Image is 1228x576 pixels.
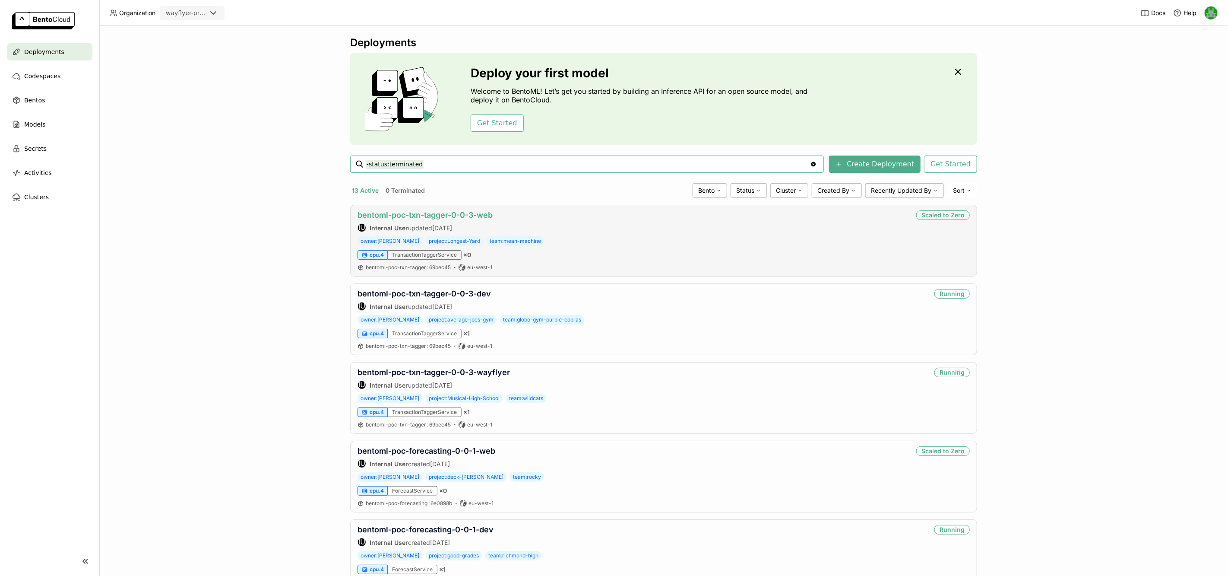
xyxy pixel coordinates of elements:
div: IU [358,381,366,389]
a: bentoml-poc-txn-tagger-0-0-3-web [358,210,493,220]
div: Internal User [358,302,366,311]
a: bentoml-poc-txn-tagger-0-0-3-dev [358,289,491,298]
span: bentoml-poc-forecasting 6e0898b [366,500,452,506]
div: Help [1173,9,1196,17]
div: Status [731,183,767,198]
p: Welcome to BentoML! Let’s get you started by building an Inference API for an open source model, ... [471,87,812,104]
span: Recently Updated By [871,187,931,194]
span: owner:[PERSON_NAME] [358,394,422,403]
span: project:Longest-Yard [426,236,483,246]
a: bentoml-poc-txn-tagger-0-0-3-wayflyer [358,368,510,377]
button: Get Started [924,156,977,173]
span: cpu.4 [370,330,384,337]
span: Created By [817,187,849,194]
span: [DATE] [430,460,450,468]
span: : [427,264,428,270]
button: Get Started [471,115,524,132]
span: : [428,500,430,506]
div: Internal User [358,459,366,468]
div: IU [358,538,366,546]
span: bentoml-poc-txn-tagger 69bec45 [366,264,451,270]
div: TransactionTaggerService [388,250,462,260]
strong: Internal User [370,303,408,310]
a: bentoml-poc-txn-tagger:69bec45 [366,264,451,271]
div: Scaled to Zero [916,446,970,456]
span: bentoml-poc-txn-tagger 69bec45 [366,421,451,428]
span: Clusters [24,192,49,202]
a: Models [7,116,92,133]
span: [DATE] [430,539,450,546]
div: TransactionTaggerService [388,329,462,338]
span: Secrets [24,143,47,154]
div: Created By [812,183,862,198]
span: bentoml-poc-txn-tagger 69bec45 [366,343,451,349]
img: Sean Hickey [1205,6,1218,19]
span: owner:[PERSON_NAME] [358,472,422,482]
div: Recently Updated By [865,183,944,198]
div: IU [358,460,366,468]
a: Bentos [7,92,92,109]
div: IU [358,302,366,310]
div: Deployments [350,36,977,49]
div: Internal User [358,223,366,232]
span: owner:[PERSON_NAME] [358,551,422,560]
span: team:rocky [510,472,544,482]
span: team:wildcats [506,394,546,403]
strong: Internal User [370,382,408,389]
svg: Clear value [810,161,817,168]
a: Codespaces [7,67,92,85]
span: Bento [698,187,715,194]
a: bentoml-poc-forecasting-0-0-1-web [358,446,495,455]
a: bentoml-poc-forecasting-0-0-1-dev [358,525,494,534]
span: [DATE] [432,382,452,389]
a: Secrets [7,140,92,157]
span: project:Musical-High-School [426,394,503,403]
div: created [358,538,494,547]
img: cover onboarding [357,67,450,131]
span: Bentos [24,95,45,105]
span: cpu.4 [370,566,384,573]
span: Deployments [24,47,64,57]
div: Running [934,525,970,535]
span: × 0 [463,251,471,259]
span: eu-west-1 [467,264,492,271]
div: updated [358,381,510,389]
a: Docs [1141,9,1165,17]
div: Scaled to Zero [916,210,970,220]
span: cpu.4 [370,487,384,494]
img: logo [12,12,75,29]
div: wayflyer-prod [166,9,206,17]
span: Docs [1151,9,1165,17]
strong: Internal User [370,224,408,232]
div: created [358,459,495,468]
span: owner:[PERSON_NAME] [358,236,422,246]
h3: Deploy your first model [471,66,812,80]
div: updated [358,302,491,311]
div: Running [934,368,970,377]
button: 0 Terminated [384,185,427,196]
span: × 0 [439,487,447,495]
span: project:good-grades [426,551,482,560]
div: Sort [947,183,977,198]
span: Codespaces [24,71,60,81]
div: Cluster [770,183,808,198]
span: Organization [119,9,155,17]
span: Sort [953,187,965,194]
a: Activities [7,164,92,181]
span: × 1 [463,408,470,416]
strong: Internal User [370,539,408,546]
span: Activities [24,168,52,178]
button: Create Deployment [829,156,921,173]
div: ForecastService [388,486,437,496]
span: eu-west-1 [467,343,492,350]
div: TransactionTaggerService [388,407,462,417]
div: Internal User [358,538,366,547]
div: Bento [693,183,727,198]
strong: Internal User [370,460,408,468]
span: Models [24,119,45,130]
span: project:deck-[PERSON_NAME] [426,472,506,482]
input: Selected wayflyer-prod. [207,9,208,18]
span: Help [1184,9,1196,17]
a: Deployments [7,43,92,60]
span: Status [736,187,754,194]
